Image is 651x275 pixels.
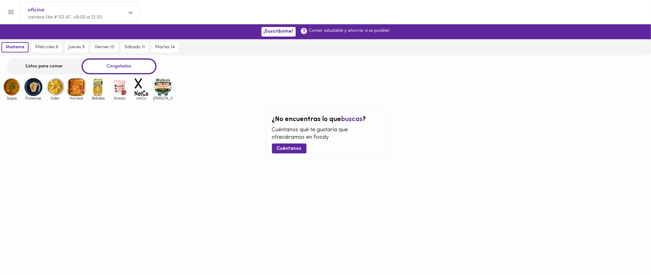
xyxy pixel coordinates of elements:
img: mullens [153,77,173,97]
img: Bebidas [88,77,108,97]
span: Cuéntanos [277,146,302,152]
span: sábado 11 [124,45,145,50]
img: Hornear [67,77,86,97]
span: viernes 10 [95,45,114,50]
p: Cuéntanos qué te gustaría que ofreciéramos en Foody [272,126,379,142]
h2: ¿No encuentras lo que ? [272,116,379,123]
img: Sopas [2,77,22,97]
iframe: Messagebird Livechat Widget [616,240,645,269]
button: Menu [4,5,18,19]
span: Bebidas [88,96,108,100]
div: Congelados [82,58,157,74]
span: oficina [28,6,124,14]
img: Snacks [110,77,130,97]
span: Sopas [2,96,22,100]
img: Sides [45,77,65,97]
span: jueves 9 [68,45,85,50]
button: martes 14 [151,42,178,52]
button: jueves 9 [65,42,88,52]
span: buscas [341,116,363,123]
img: Proteinas [24,77,43,97]
img: notCo [132,77,151,97]
span: Hornear [67,96,86,100]
button: Cuéntanos [272,143,306,153]
span: Sides [45,96,65,100]
span: Snacks [110,96,130,100]
p: Comer saludable y ahorrar si es posible! [309,28,390,34]
button: sábado 11 [121,42,148,52]
span: notCo [132,96,151,100]
button: mañana [1,42,28,52]
span: martes 14 [155,45,175,50]
span: mañana [6,45,24,50]
div: Listos para comer [7,58,82,74]
button: viernes 10 [91,42,118,52]
span: Proteinas [24,96,43,100]
span: carrera 14a # 101 47... • 9:00 a 12:30 [28,15,102,20]
span: ¡Suscribirme! [264,29,293,34]
span: [PERSON_NAME] [153,96,173,100]
span: miércoles 8 [35,45,58,50]
button: ¡Suscribirme! [261,27,296,36]
button: miércoles 8 [31,42,62,52]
